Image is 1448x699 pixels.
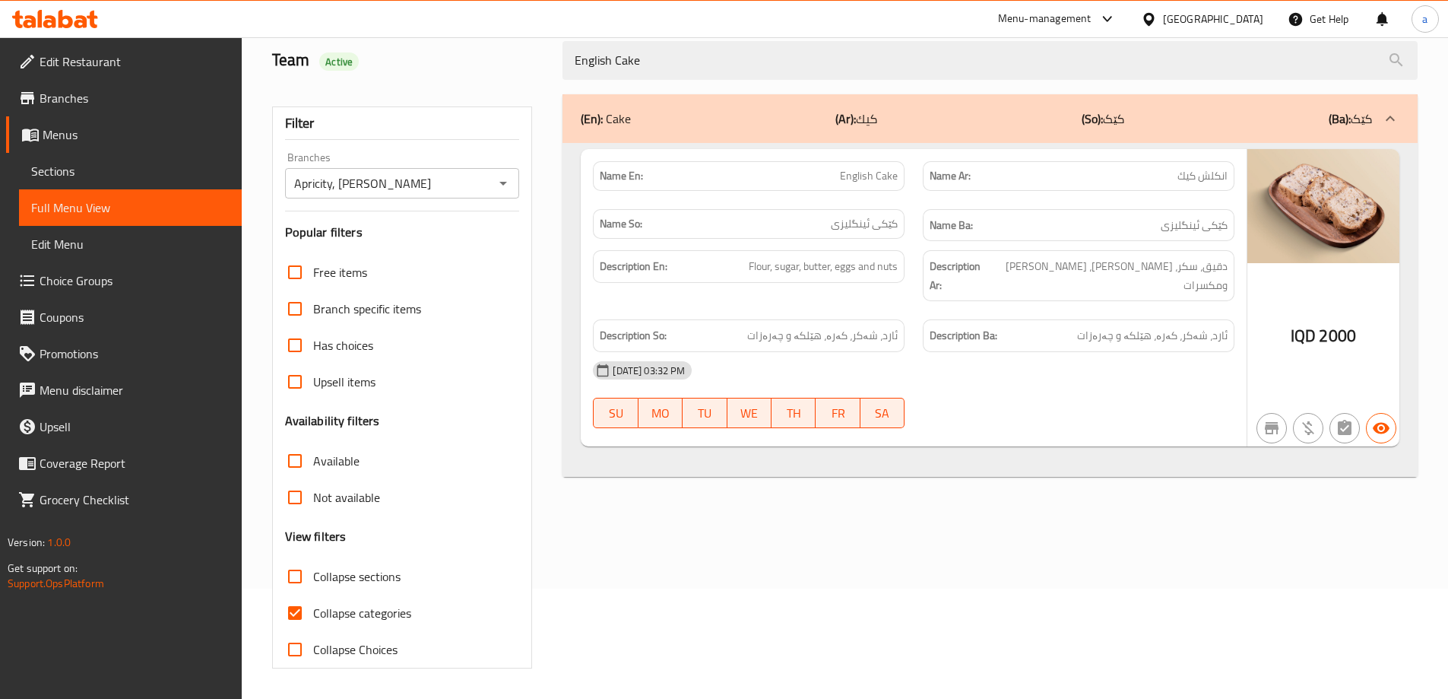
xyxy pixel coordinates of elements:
[6,335,242,372] a: Promotions
[313,567,401,586] span: Collapse sections
[31,199,230,217] span: Full Menu View
[285,224,520,241] h3: Popular filters
[581,107,603,130] b: (En):
[8,532,45,552] span: Version:
[600,326,667,345] strong: Description So:
[1291,321,1316,351] span: IQD
[600,402,632,424] span: SU
[19,189,242,226] a: Full Menu View
[285,107,520,140] div: Filter
[562,143,1418,477] div: (En): Cake(Ar):كيك(So):كێک(Ba):كێک
[6,372,242,408] a: Menu disclaimer
[6,116,242,153] a: Menus
[600,257,667,276] strong: Description En:
[43,126,230,144] span: Menus
[40,89,230,107] span: Branches
[6,43,242,80] a: Edit Restaurant
[19,153,242,189] a: Sections
[990,257,1228,294] span: دقيق، سكر، [PERSON_NAME]، [PERSON_NAME] ومكسرات
[1366,413,1396,443] button: Available
[6,408,242,445] a: Upsell
[835,107,856,130] b: (Ar):
[600,216,642,232] strong: Name So:
[778,402,810,424] span: TH
[1163,11,1263,27] div: [GEOGRAPHIC_DATA]
[313,336,373,354] span: Has choices
[40,308,230,326] span: Coupons
[6,299,242,335] a: Coupons
[319,52,359,71] div: Active
[8,573,104,593] a: Support.OpsPlatform
[313,640,398,659] span: Collapse Choices
[40,381,230,399] span: Menu disclaimer
[1077,326,1228,345] span: ئارد، شەکر، کەرە، هێلکە و چەرەزات
[930,216,973,235] strong: Name Ba:
[6,262,242,299] a: Choice Groups
[831,216,898,232] span: کێکی ئینگلیزی
[285,412,380,430] h3: Availability filters
[1319,321,1356,351] span: 2000
[1177,168,1228,184] span: انكلش كيك
[313,300,421,318] span: Branch specific items
[313,263,367,281] span: Free items
[930,326,997,345] strong: Description Ba:
[749,257,898,276] span: Flour, sugar, butter, eggs and nuts
[747,326,898,345] span: ئارد، شەکر، کەرە، هێلکە و چەرەزات
[1082,107,1103,130] b: (So):
[1329,110,1372,128] p: كێک
[313,452,360,470] span: Available
[1247,149,1399,263] img: %D8%A7%D9%86%D9%83%D9%84%D8%B4_%D9%83%D9%8A%D9%83638914740394447781.jpg
[727,398,772,428] button: WE
[562,41,1418,80] input: search
[822,402,854,424] span: FR
[1293,413,1323,443] button: Purchased item
[31,162,230,180] span: Sections
[19,226,242,262] a: Edit Menu
[493,173,514,194] button: Open
[581,110,631,128] p: Cake
[319,55,359,69] span: Active
[734,402,765,424] span: WE
[1329,107,1351,130] b: (Ba):
[6,80,242,116] a: Branches
[593,398,638,428] button: SU
[313,373,375,391] span: Upsell items
[645,402,676,424] span: MO
[607,364,691,378] span: [DATE] 03:32 PM
[562,94,1418,143] div: (En): Cake(Ar):كيك(So):كێک(Ba):كێک
[8,558,78,578] span: Get support on:
[313,604,411,622] span: Collapse categories
[1422,11,1427,27] span: a
[840,168,898,184] span: English Cake
[40,491,230,509] span: Grocery Checklist
[772,398,816,428] button: TH
[31,235,230,253] span: Edit Menu
[1082,110,1124,128] p: كێک
[40,418,230,436] span: Upsell
[860,398,905,428] button: SA
[930,168,971,184] strong: Name Ar:
[6,445,242,481] a: Coverage Report
[47,532,71,552] span: 1.0.0
[313,488,380,507] span: Not available
[6,481,242,518] a: Grocery Checklist
[272,49,545,71] h2: Team
[638,398,683,428] button: MO
[40,454,230,472] span: Coverage Report
[930,257,987,294] strong: Description Ar:
[40,345,230,363] span: Promotions
[816,398,860,428] button: FR
[835,110,877,128] p: كيك
[40,272,230,290] span: Choice Groups
[40,52,230,71] span: Edit Restaurant
[600,168,643,184] strong: Name En:
[1256,413,1287,443] button: Not branch specific item
[1329,413,1360,443] button: Not has choices
[285,528,347,545] h3: View filters
[867,402,898,424] span: SA
[998,10,1092,28] div: Menu-management
[683,398,727,428] button: TU
[689,402,721,424] span: TU
[1161,216,1228,235] span: کێکی ئینگلیزی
